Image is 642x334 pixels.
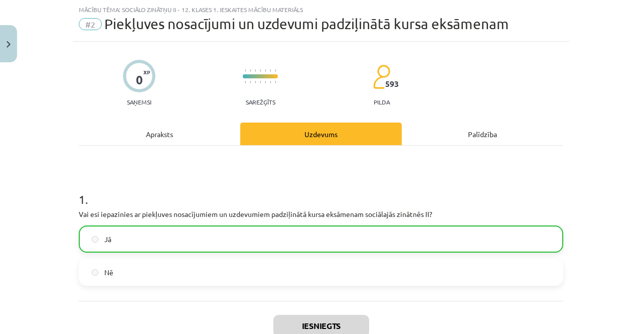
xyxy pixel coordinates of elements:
img: icon-short-line-57e1e144782c952c97e751825c79c345078a6d821885a25fce030b3d8c18986b.svg [250,81,251,83]
img: icon-short-line-57e1e144782c952c97e751825c79c345078a6d821885a25fce030b3d8c18986b.svg [245,81,246,83]
span: 593 [385,79,399,88]
span: Nē [104,267,113,278]
img: icon-short-line-57e1e144782c952c97e751825c79c345078a6d821885a25fce030b3d8c18986b.svg [275,81,276,83]
img: icon-short-line-57e1e144782c952c97e751825c79c345078a6d821885a25fce030b3d8c18986b.svg [270,69,271,72]
input: Nē [92,269,98,276]
img: icon-short-line-57e1e144782c952c97e751825c79c345078a6d821885a25fce030b3d8c18986b.svg [245,69,246,72]
img: icon-short-line-57e1e144782c952c97e751825c79c345078a6d821885a25fce030b3d8c18986b.svg [265,81,266,83]
img: icon-short-line-57e1e144782c952c97e751825c79c345078a6d821885a25fce030b3d8c18986b.svg [255,69,256,72]
span: #2 [79,18,102,30]
p: Sarežģīts [246,98,275,105]
img: icon-short-line-57e1e144782c952c97e751825c79c345078a6d821885a25fce030b3d8c18986b.svg [255,81,256,83]
h1: 1 . [79,175,563,206]
input: Jā [92,236,98,243]
p: Saņemsi [123,98,155,105]
div: Mācību tēma: Sociālo zinātņu ii - 12. klases 1. ieskaites mācību materiāls [79,6,563,13]
div: Apraksts [79,123,240,145]
img: icon-short-line-57e1e144782c952c97e751825c79c345078a6d821885a25fce030b3d8c18986b.svg [260,81,261,83]
img: icon-short-line-57e1e144782c952c97e751825c79c345078a6d821885a25fce030b3d8c18986b.svg [250,69,251,72]
span: Piekļuves nosacījumi un uzdevumi padziļinātā kursa eksāmenam [104,16,509,32]
img: icon-short-line-57e1e144782c952c97e751825c79c345078a6d821885a25fce030b3d8c18986b.svg [270,81,271,83]
span: Jā [104,234,111,245]
img: students-c634bb4e5e11cddfef0936a35e636f08e4e9abd3cc4e673bd6f9a4125e45ecb1.svg [373,64,390,89]
img: icon-close-lesson-0947bae3869378f0d4975bcd49f059093ad1ed9edebbc8119c70593378902aed.svg [7,41,11,48]
div: 0 [136,73,143,87]
p: Vai esi iepazinies ar piekļuves nosacījumiem un uzdevumiem padziļinātā kursa eksāmenam sociālajās... [79,209,563,219]
span: XP [143,69,150,75]
img: icon-short-line-57e1e144782c952c97e751825c79c345078a6d821885a25fce030b3d8c18986b.svg [265,69,266,72]
div: Palīdzība [402,123,563,145]
img: icon-short-line-57e1e144782c952c97e751825c79c345078a6d821885a25fce030b3d8c18986b.svg [275,69,276,72]
p: pilda [374,98,390,105]
div: Uzdevums [240,123,402,145]
img: icon-short-line-57e1e144782c952c97e751825c79c345078a6d821885a25fce030b3d8c18986b.svg [260,69,261,72]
